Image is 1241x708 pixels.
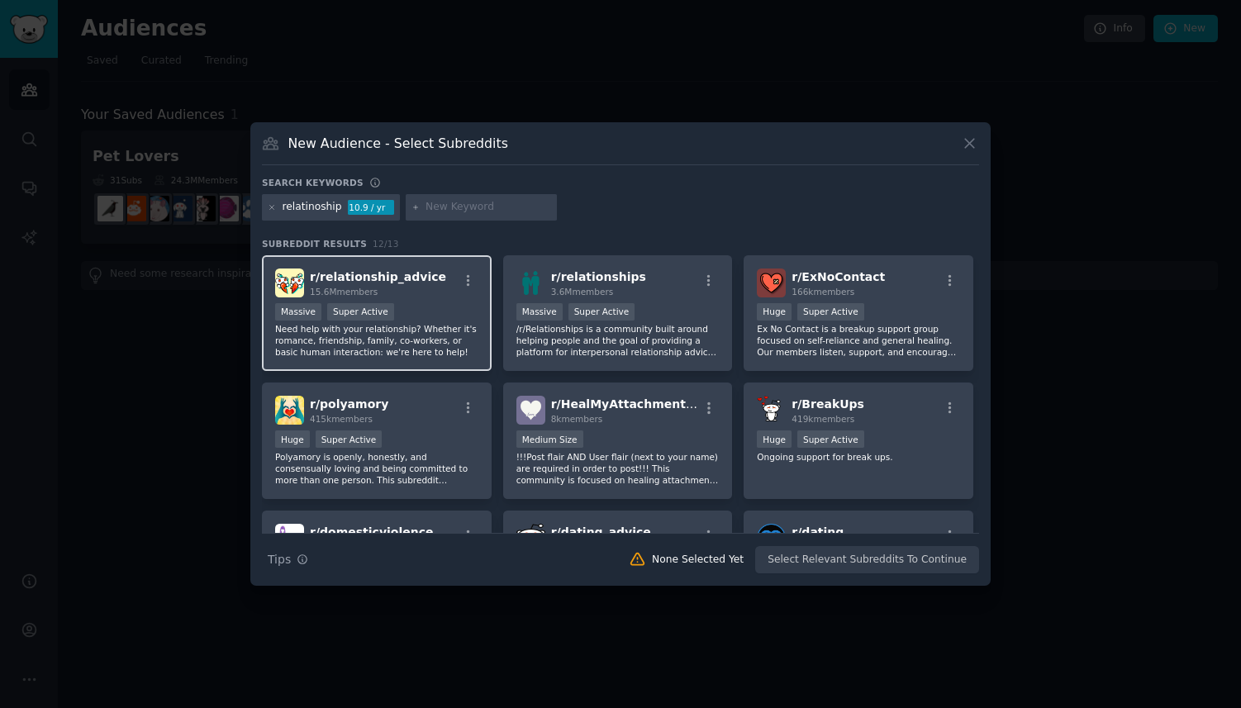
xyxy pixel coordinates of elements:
span: 166k members [792,287,854,297]
p: Polyamory is openly, honestly, and consensually loving and being committed to more than one perso... [275,451,478,486]
img: domesticviolence [275,524,304,553]
h3: Search keywords [262,177,364,188]
img: relationships [516,268,545,297]
p: Ongoing support for break ups. [757,451,960,463]
div: Huge [275,430,310,448]
span: 8k members [551,414,603,424]
p: Ex No Contact is a breakup support group focused on self-reliance and general healing. Our member... [757,323,960,358]
img: HealMyAttachmentStyle [516,396,545,425]
div: 10.9 / yr [348,200,394,215]
span: 419k members [792,414,854,424]
div: Super Active [316,430,383,448]
div: Huge [757,430,792,448]
div: Massive [275,303,321,321]
img: polyamory [275,396,304,425]
p: /r/Relationships is a community built around helping people and the goal of providing a platform ... [516,323,720,358]
h3: New Audience - Select Subreddits [288,135,508,152]
span: r/ relationships [551,270,646,283]
div: Super Active [568,303,635,321]
span: r/ polyamory [310,397,388,411]
span: 3.6M members [551,287,614,297]
div: Medium Size [516,430,583,448]
span: 415k members [310,414,373,424]
span: r/ dating [792,525,844,539]
img: dating_advice [516,524,545,553]
div: Massive [516,303,563,321]
p: Need help with your relationship? Whether it's romance, friendship, family, co-workers, or basic ... [275,323,478,358]
span: r/ ExNoContact [792,270,885,283]
img: ExNoContact [757,268,786,297]
p: !!!Post flair AND User flair (next to your name) are required in order to post!!! This community ... [516,451,720,486]
div: Super Active [327,303,394,321]
img: BreakUps [757,396,786,425]
div: Huge [757,303,792,321]
input: New Keyword [426,200,551,215]
img: dating [757,524,786,553]
span: Subreddit Results [262,238,367,249]
span: 15.6M members [310,287,378,297]
span: r/ relationship_advice [310,270,446,283]
div: relatinoship [283,200,342,215]
div: None Selected Yet [652,553,744,568]
span: r/ HealMyAttachmentStyle [551,397,719,411]
span: 12 / 13 [373,239,399,249]
span: Tips [268,551,291,568]
img: relationship_advice [275,268,304,297]
span: r/ dating_advice [551,525,651,539]
span: r/ domesticviolence [310,525,433,539]
div: Super Active [797,303,864,321]
button: Tips [262,545,314,574]
div: Super Active [797,430,864,448]
span: r/ BreakUps [792,397,864,411]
